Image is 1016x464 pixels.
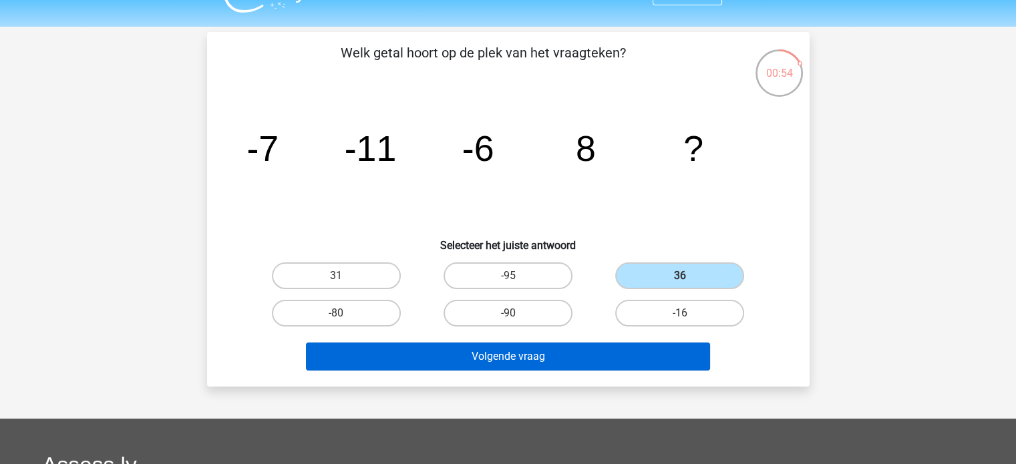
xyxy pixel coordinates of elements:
tspan: ? [683,128,703,168]
p: Welk getal hoort op de plek van het vraagteken? [228,43,738,83]
label: 36 [615,262,744,289]
label: -90 [444,300,572,326]
tspan: 8 [575,128,595,168]
label: 31 [272,262,401,289]
tspan: -6 [462,128,494,168]
label: -16 [615,300,744,326]
button: Volgende vraag [306,342,710,371]
div: 00:54 [754,48,804,81]
label: -95 [444,262,572,289]
h6: Selecteer het juiste antwoord [228,228,788,252]
label: -80 [272,300,401,326]
tspan: -7 [246,128,279,168]
tspan: -11 [344,128,396,168]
